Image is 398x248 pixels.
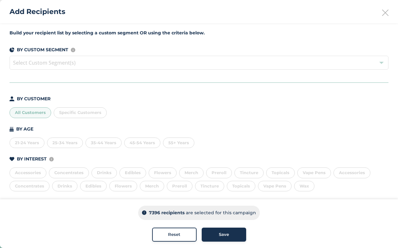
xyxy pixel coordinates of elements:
iframe: Chat Widget [366,217,398,248]
div: Merch [179,167,204,178]
p: BY INTEREST [17,156,47,162]
div: Preroll [206,167,232,178]
p: are selected for this campaign [186,209,256,216]
div: Tincture [195,181,224,192]
img: icon-segments-dark-074adb27.svg [10,47,14,52]
img: icon-info-236977d2.svg [49,157,54,161]
div: 21-24 Years [10,138,44,148]
div: Vape Pens [258,181,292,192]
div: Topicals [266,167,295,178]
label: Build your recipient list by selecting a custom segment OR using the criteria below. [10,30,388,36]
div: Flowers [109,181,137,192]
div: Edibles [119,167,146,178]
div: Concentrates [10,181,50,192]
p: BY CUSTOM SEGMENT [17,46,68,53]
img: icon-person-dark-ced50e5f.svg [10,96,14,101]
div: 25-34 Years [47,138,83,148]
img: icon-heart-dark-29e6356f.svg [10,157,14,161]
div: Merch [140,181,164,192]
img: icon-info-236977d2.svg [71,48,75,52]
div: 45-54 Years [124,138,160,148]
div: Drinks [91,167,117,178]
p: BY TIME [17,199,36,206]
h2: Add Recipients [10,6,65,17]
div: Accessories [10,167,46,178]
div: Tincture [234,167,264,178]
button: Save [202,228,246,242]
div: Topicals [227,181,255,192]
div: Concentrates [49,167,89,178]
div: Vape Pens [297,167,331,178]
div: All Customers [10,107,51,118]
div: Wax [294,181,314,192]
div: Accessories [334,167,370,178]
img: icon-info-dark-48f6c5f3.svg [142,211,146,215]
p: BY CUSTOMER [17,96,51,102]
div: Drinks [52,181,78,192]
p: BY AGE [16,126,33,132]
p: 7396 recipients [149,209,185,216]
img: icon-cake-93b2a7b5.svg [10,127,14,131]
div: Edibles [80,181,107,192]
div: Preroll [167,181,192,192]
div: 35-44 Years [85,138,122,148]
div: 55+ Years [163,138,194,148]
button: Reset [152,228,197,242]
span: Specific Customers [59,110,101,115]
span: Save [219,231,229,238]
span: Reset [168,231,180,238]
div: Flowers [149,167,177,178]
